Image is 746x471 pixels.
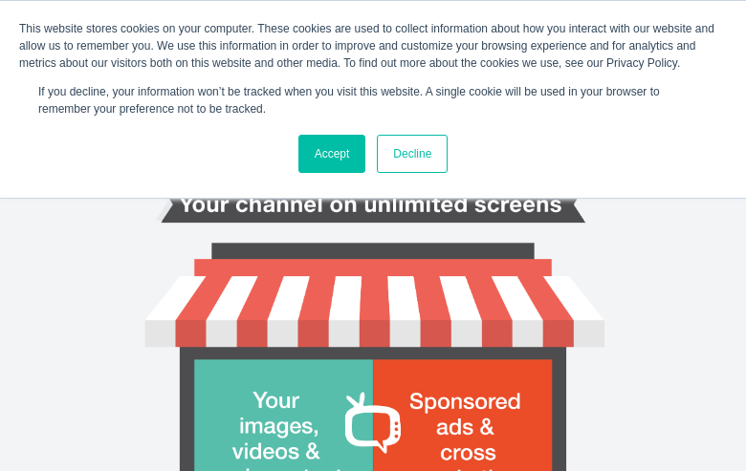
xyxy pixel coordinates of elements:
[377,135,448,173] a: Decline
[38,83,708,118] p: If you decline, your information won’t be tracked when you visit this website. A single cookie wi...
[19,20,727,72] div: This website stores cookies on your computer. These cookies are used to collect information about...
[298,135,366,173] a: Accept
[484,429,736,471] iframe: chat widget
[650,379,746,471] iframe: Chat Widget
